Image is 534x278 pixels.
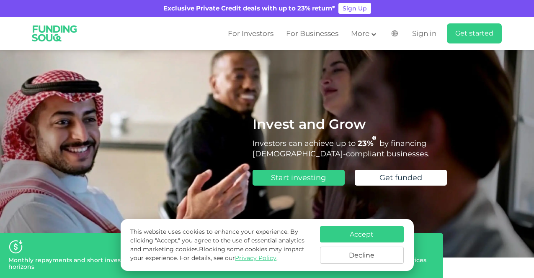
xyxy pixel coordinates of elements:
button: Decline [320,247,404,264]
a: Sign Up [338,3,371,14]
i: 23% IRR (expected) ~ 15% Net yield (expected) [372,136,376,140]
img: SA Flag [392,31,398,36]
img: personaliseYourRisk [8,240,23,254]
span: Investors can achieve up to [253,139,356,148]
img: Logo [26,18,83,48]
p: Monthly repayments and short investment horizons [8,257,145,270]
span: Start investing [271,173,326,182]
span: More [351,29,369,38]
a: Get funded [355,170,447,186]
span: Sign in [412,29,436,38]
span: Get started [455,29,493,37]
button: Accept [320,226,404,242]
span: 23% [358,139,379,148]
span: Blocking some cookies may impact your experience. [130,245,304,262]
a: For Investors [226,27,276,41]
span: For details, see our . [180,254,278,262]
a: Start investing [253,170,345,186]
span: Invest and Grow [253,116,366,132]
a: Privacy Policy [235,254,276,262]
a: Sign in [410,27,436,41]
a: For Businesses [284,27,341,41]
div: Exclusive Private Credit deals with up to 23% return* [163,4,335,13]
span: Get funded [379,173,422,182]
p: This website uses cookies to enhance your experience. By clicking "Accept," you agree to the use ... [130,227,311,263]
